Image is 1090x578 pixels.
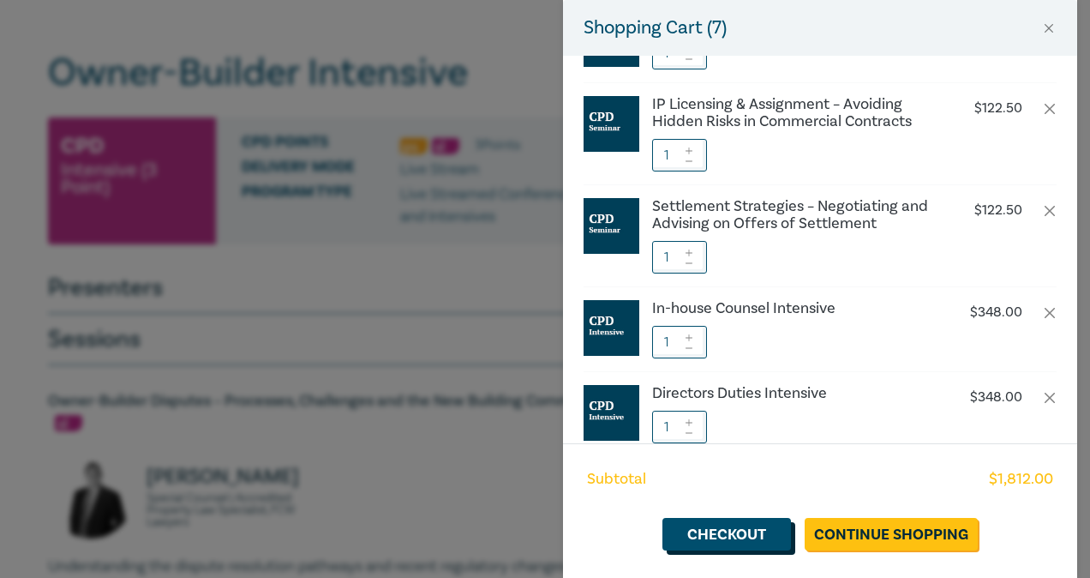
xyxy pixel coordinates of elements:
img: CPD%20Intensive.jpg [584,300,639,356]
a: Directors Duties Intensive [652,385,937,402]
a: Continue Shopping [805,518,978,551]
span: $ 1,812.00 [989,468,1053,491]
span: Subtotal [587,468,646,491]
p: $ 348.00 [970,389,1022,406]
a: Checkout [662,518,791,551]
img: CPD%20Intensive.jpg [584,385,639,441]
p: $ 122.50 [974,100,1022,117]
h5: Shopping Cart ( 7 ) [584,14,727,42]
input: 1 [652,241,707,274]
button: Close [1041,21,1057,36]
p: $ 122.50 [974,202,1022,219]
input: 1 [652,139,707,172]
a: IP Licensing & Assignment – Avoiding Hidden Risks in Commercial Contracts [652,96,937,130]
img: CPD%20Seminar.jpg [584,96,639,152]
a: Settlement Strategies – Negotiating and Advising on Offers of Settlement [652,198,937,232]
img: CPD%20Seminar.jpg [584,198,639,254]
p: $ 348.00 [970,304,1022,321]
input: 1 [652,411,707,443]
input: 1 [652,326,707,358]
a: In-house Counsel Intensive [652,300,937,317]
